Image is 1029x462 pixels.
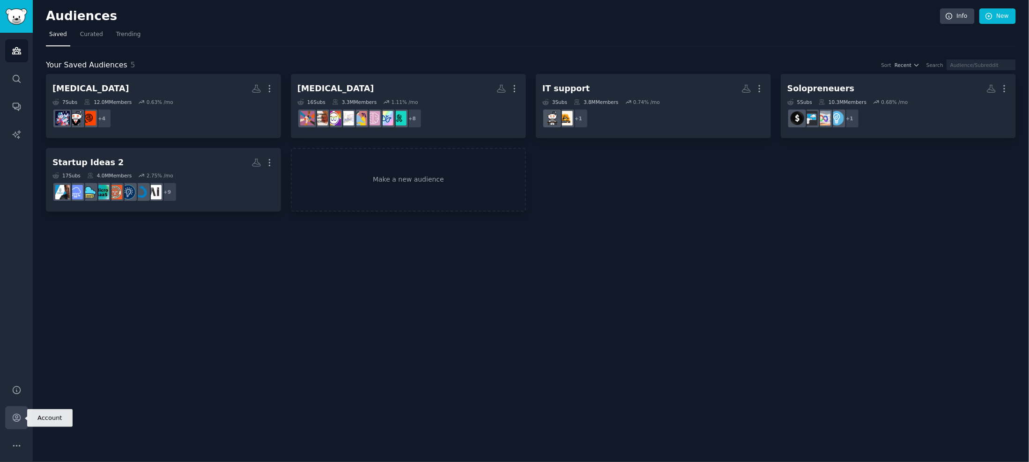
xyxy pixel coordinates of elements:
[536,74,771,138] a: IT support3Subs3.8MMembers0.74% /mo+1ITSupporttechsupport
[895,62,920,68] button: Recent
[881,99,908,105] div: 0.68 % /mo
[131,60,135,69] span: 5
[366,111,380,125] img: ADHD_partners
[340,111,354,125] img: AdultADHDSupportGroup
[633,99,660,105] div: 0.74 % /mo
[940,8,975,24] a: Info
[55,111,70,125] img: teenagers
[840,109,859,128] div: + 1
[52,157,124,169] div: Startup Ideas 2
[542,83,590,95] div: IT support
[829,111,844,125] img: Entrepreneur
[46,9,940,24] h2: Audiences
[787,83,854,95] div: Solopreneuers
[92,109,111,128] div: + 4
[291,74,526,138] a: [MEDICAL_DATA]16Subs3.3MMembers1.11% /mo+8adhd_anxietyAutisticWithADHDADHD_partnersAdhdRelationsh...
[790,111,805,125] img: sidehustle
[6,8,27,25] img: GummySearch logo
[121,185,135,199] img: Entrepreneurship
[787,99,812,105] div: 5 Sub s
[816,111,831,125] img: neurodiversity
[392,111,407,125] img: adhd_anxiety
[68,185,83,199] img: SaaS
[80,30,103,39] span: Curated
[313,111,328,125] img: TwoXADHD
[116,30,141,39] span: Trending
[49,30,67,39] span: Saved
[569,109,588,128] div: + 1
[574,99,618,105] div: 3.8M Members
[46,27,70,46] a: Saved
[379,111,393,125] img: AutisticWithADHD
[545,111,560,125] img: techsupport
[297,83,374,95] div: [MEDICAL_DATA]
[326,111,341,125] img: ADHDers
[781,74,1016,138] a: Solopreneuers5Subs10.3MMembers0.68% /mo+1EntrepreneurneurodiversityADHDsidehustle
[52,83,129,95] div: [MEDICAL_DATA]
[87,172,132,179] div: 4.0M Members
[819,99,866,105] div: 10.3M Members
[558,111,573,125] img: ITSupport
[52,172,81,179] div: 17 Sub s
[147,99,173,105] div: 0.63 % /mo
[81,185,96,199] img: micro_saas
[297,99,326,105] div: 16 Sub s
[926,62,943,68] div: Search
[332,99,377,105] div: 3.3M Members
[134,185,148,199] img: leanstartup
[147,172,173,179] div: 2.75 % /mo
[95,185,109,199] img: microsaas
[52,99,77,105] div: 7 Sub s
[392,99,418,105] div: 1.11 % /mo
[55,185,70,199] img: sweatystartup
[147,185,162,199] img: AIforEntrepreneurs
[77,27,106,46] a: Curated
[46,148,281,212] a: Startup Ideas 217Subs4.0MMembers2.75% /mo+9AIforEntrepreneursleanstartupEntrepreneurshipEntrepren...
[46,59,127,71] span: Your Saved Audiences
[68,111,83,125] img: dating_advice
[300,111,315,125] img: AutismInWomen
[979,8,1016,24] a: New
[542,99,567,105] div: 3 Sub s
[895,62,911,68] span: Recent
[157,182,177,202] div: + 9
[81,111,96,125] img: mentalhealth
[113,27,144,46] a: Trending
[803,111,818,125] img: ADHD
[353,111,367,125] img: AdhdRelationships
[108,185,122,199] img: EntrepreneurRideAlong
[291,148,526,212] a: Make a new audience
[402,109,422,128] div: + 8
[947,59,1016,70] input: Audience/Subreddit
[84,99,132,105] div: 12.0M Members
[46,74,281,138] a: [MEDICAL_DATA]7Subs12.0MMembers0.63% /mo+4mentalhealthdating_adviceteenagers
[881,62,892,68] div: Sort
